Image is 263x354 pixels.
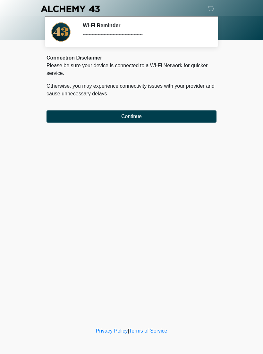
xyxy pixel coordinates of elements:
[40,5,100,13] img: Alchemy 43 Logo
[128,328,129,334] a: |
[47,54,216,62] div: Connection Disclaimer
[96,328,128,334] a: Privacy Policy
[83,31,207,39] div: ~~~~~~~~~~~~~~~~~~~~
[83,22,207,28] h2: Wi-Fi Reminder
[51,22,71,42] img: Agent Avatar
[129,328,167,334] a: Terms of Service
[47,62,216,77] p: Please be sure your device is connected to a Wi-Fi Network for quicker service.
[47,110,216,123] button: Continue
[47,82,216,98] p: Otherwise, you may experience connectivity issues with your provider and cause unnecessary delays .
